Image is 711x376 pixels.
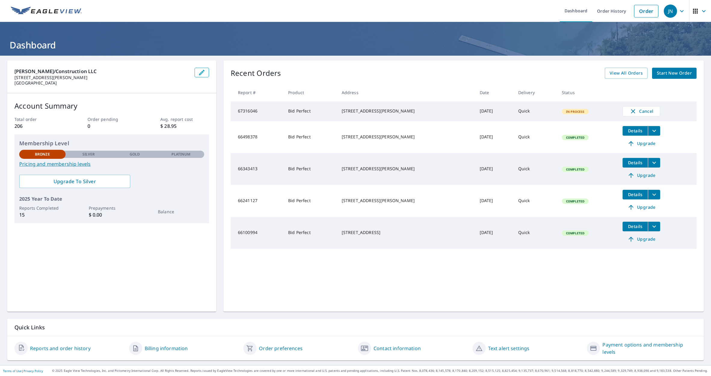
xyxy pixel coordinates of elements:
[557,84,618,101] th: Status
[88,116,136,122] p: Order pending
[623,190,648,199] button: detailsBtn-66241127
[160,116,209,122] p: Avg. report cost
[23,369,43,373] a: Privacy Policy
[130,152,140,157] p: Gold
[19,211,66,218] p: 15
[145,345,188,352] a: Billing information
[623,139,660,148] a: Upgrade
[610,69,643,77] span: View All Orders
[342,134,470,140] div: [STREET_ADDRESS][PERSON_NAME]
[626,172,657,179] span: Upgrade
[648,126,660,136] button: filesDropdownBtn-66498378
[3,369,22,373] a: Terms of Use
[231,121,283,153] td: 66498378
[171,152,190,157] p: Platinum
[652,68,697,79] a: Start New Order
[342,198,470,204] div: [STREET_ADDRESS][PERSON_NAME]
[626,140,657,147] span: Upgrade
[3,369,43,373] p: |
[24,178,125,185] span: Upgrade To Silver
[30,345,91,352] a: Reports and order history
[626,236,657,243] span: Upgrade
[283,101,337,121] td: Bid Perfect
[513,153,557,185] td: Quick
[475,217,513,249] td: [DATE]
[475,121,513,153] td: [DATE]
[342,108,470,114] div: [STREET_ADDRESS][PERSON_NAME]
[14,68,190,75] p: [PERSON_NAME]/Construction LLC
[626,192,644,197] span: Details
[475,185,513,217] td: [DATE]
[283,121,337,153] td: Bid Perfect
[14,75,190,80] p: [STREET_ADDRESS][PERSON_NAME]
[19,205,66,211] p: Reports Completed
[513,101,557,121] td: Quick
[657,69,692,77] span: Start New Order
[337,84,475,101] th: Address
[259,345,303,352] a: Order preferences
[19,175,130,188] a: Upgrade To Silver
[488,345,530,352] a: Text alert settings
[283,185,337,217] td: Bid Perfect
[626,160,644,165] span: Details
[623,222,648,231] button: detailsBtn-66100994
[231,153,283,185] td: 66343413
[623,171,660,180] a: Upgrade
[562,109,588,114] span: In Process
[562,167,588,171] span: Completed
[342,230,470,236] div: [STREET_ADDRESS]
[14,116,63,122] p: Total order
[231,68,281,79] p: Recent Orders
[89,211,135,218] p: $ 0.00
[623,126,648,136] button: detailsBtn-66498378
[513,84,557,101] th: Delivery
[374,345,421,352] a: Contact information
[231,101,283,121] td: 67316046
[160,122,209,130] p: $ 28.95
[623,202,660,212] a: Upgrade
[626,128,644,134] span: Details
[562,231,588,235] span: Completed
[513,121,557,153] td: Quick
[342,166,470,172] div: [STREET_ADDRESS][PERSON_NAME]
[19,139,204,147] p: Membership Level
[231,185,283,217] td: 66241127
[648,158,660,168] button: filesDropdownBtn-66343413
[626,204,657,211] span: Upgrade
[231,217,283,249] td: 66100994
[19,195,204,202] p: 2025 Year To Date
[89,205,135,211] p: Prepayments
[231,84,283,101] th: Report #
[623,106,660,116] button: Cancel
[19,160,204,168] a: Pricing and membership levels
[88,122,136,130] p: 0
[475,84,513,101] th: Date
[513,217,557,249] td: Quick
[602,341,697,356] a: Payment options and membership levels
[283,153,337,185] td: Bid Perfect
[283,84,337,101] th: Product
[629,108,654,115] span: Cancel
[283,217,337,249] td: Bid Perfect
[52,368,708,373] p: © 2025 Eagle View Technologies, Inc. and Pictometry International Corp. All Rights Reserved. Repo...
[634,5,658,17] a: Order
[14,122,63,130] p: 206
[475,153,513,185] td: [DATE]
[14,324,697,331] p: Quick Links
[562,135,588,140] span: Completed
[648,190,660,199] button: filesDropdownBtn-66241127
[14,100,209,111] p: Account Summary
[14,80,190,86] p: [GEOGRAPHIC_DATA]
[648,222,660,231] button: filesDropdownBtn-66100994
[475,101,513,121] td: [DATE]
[562,199,588,203] span: Completed
[626,223,644,229] span: Details
[11,7,82,16] img: EV Logo
[35,152,50,157] p: Bronze
[7,39,704,51] h1: Dashboard
[605,68,648,79] a: View All Orders
[158,208,204,215] p: Balance
[513,185,557,217] td: Quick
[664,5,677,18] div: JN
[82,152,95,157] p: Silver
